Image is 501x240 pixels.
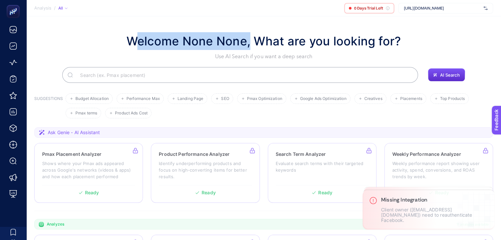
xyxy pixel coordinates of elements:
[75,111,97,116] span: Pmax terms
[381,197,488,203] h3: Missing Integration
[384,143,493,203] a: Weekly Performance AnalyzerWeekly performance report showing user activity, spend, conversions, a...
[440,96,465,101] span: Top Products
[34,96,63,118] h3: SUGGESTIONS
[126,53,401,60] p: Use AI Search if you want a deep search
[126,32,401,50] h1: Welcome None None, What are you looking for?
[115,111,148,116] span: Product Ads Cost
[440,72,459,78] span: AI Search
[428,68,465,82] button: AI Search
[400,96,422,101] span: Placements
[484,5,487,12] img: svg%3e
[48,129,100,136] span: Ask Genie - AI Assistant
[404,6,481,11] span: [URL][DOMAIN_NAME]
[126,96,160,101] span: Performance Max
[364,96,382,101] span: Creatives
[268,143,376,203] a: Search Term AnalyzerEvaluate search terms with their targeted keywordsReady
[354,6,383,11] span: 0 Days Trial Left
[300,96,347,101] span: Google Ads Optimization
[58,6,68,11] div: All
[381,207,488,223] p: Client owner ([EMAIL_ADDRESS][DOMAIN_NAME]) need to reauthenticate Facebook.
[221,96,229,101] span: SEO
[34,143,143,203] a: Pmax Placement AnalyzerShows where your Pmax ads appeared across Google's networks (videos & apps...
[34,6,51,11] span: Analysis
[151,143,260,203] a: Product Performance AnalyzerIdentify underperforming products and focus on high-converting items ...
[47,222,64,227] span: Analyzes
[75,66,413,84] input: Search
[75,96,109,101] span: Budget Allocation
[247,96,282,101] span: Pmax Optimization
[4,2,25,7] span: Feedback
[54,5,56,11] span: /
[178,96,203,101] span: Landing Page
